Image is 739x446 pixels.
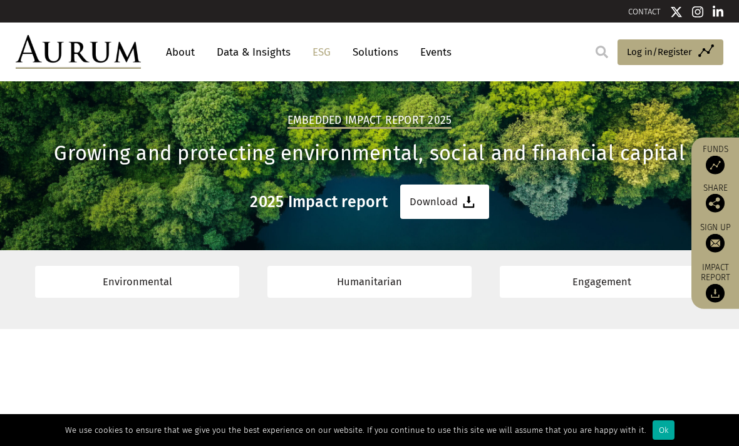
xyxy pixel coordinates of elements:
a: CONTACT [628,7,661,16]
img: Twitter icon [670,6,683,18]
a: Environmental [35,266,239,298]
a: Impact report [698,261,733,303]
div: Share [698,183,733,212]
div: Ok [653,420,674,440]
a: Solutions [346,41,405,64]
img: search.svg [596,46,608,58]
a: Funds [698,143,733,174]
h3: 2025 Impact report [250,193,388,211]
span: Log in/Register [627,44,692,59]
a: Log in/Register [618,39,723,66]
img: Sign up to our newsletter [706,233,725,252]
h2: Embedded Impact report 2025 [287,114,452,129]
img: Access Funds [706,155,725,174]
a: About [160,41,201,64]
a: Download [400,185,489,219]
img: Aurum [16,35,141,69]
a: ESG [306,41,337,64]
a: Engagement [500,266,704,298]
img: Linkedin icon [713,6,724,18]
img: Share this post [706,193,725,212]
a: Data & Insights [210,41,297,64]
img: Instagram icon [692,6,703,18]
a: Events [414,41,452,64]
h1: Growing and protecting environmental, social and financial capital [16,141,723,166]
a: Sign up [698,221,733,252]
a: Humanitarian [267,266,472,298]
